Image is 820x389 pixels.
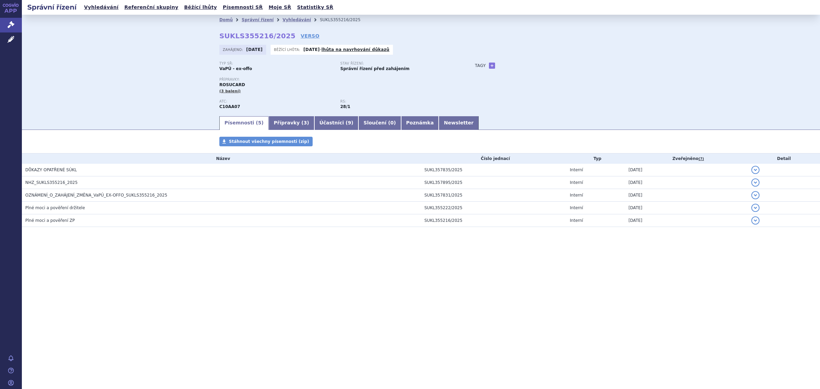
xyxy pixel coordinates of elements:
button: detail [751,216,760,225]
a: VERSO [301,32,319,39]
td: SUKL355216/2025 [421,214,566,227]
td: SUKL355222/2025 [421,202,566,214]
h2: Správní řízení [22,2,82,12]
span: Běžící lhůta: [274,47,302,52]
span: Interní [570,180,583,185]
span: Plné moci a pověření držitele [25,205,85,210]
td: SUKL357895/2025 [421,176,566,189]
span: Interní [570,167,583,172]
th: Název [22,153,421,164]
button: detail [751,204,760,212]
a: Přípravky (3) [269,116,314,130]
a: Newsletter [439,116,479,130]
a: Statistiky SŘ [295,3,335,12]
th: Zveřejněno [625,153,748,164]
span: DŮKAZY OPATŘENÉ SÚKL [25,167,77,172]
a: Vyhledávání [82,3,121,12]
span: Interní [570,218,583,223]
span: Plné moci a pověření ZP [25,218,75,223]
strong: [DATE] [303,47,320,52]
strong: Správní řízení před zahájením [340,66,409,71]
button: detail [751,191,760,199]
p: Přípravky: [219,78,461,82]
th: Detail [748,153,820,164]
span: NHZ_SUKLS355216_2025 [25,180,78,185]
a: Domů [219,17,233,22]
strong: [DATE] [246,47,263,52]
button: detail [751,178,760,187]
p: - [303,47,389,52]
li: SUKLS355216/2025 [320,15,369,25]
a: Poznámka [401,116,439,130]
th: Typ [566,153,625,164]
strong: ROSUVASTATIN [219,104,240,109]
abbr: (?) [698,157,704,161]
strong: hypolipidemika, statiny, p.o. [340,104,350,109]
span: 9 [348,120,351,125]
a: Běžící lhůty [182,3,219,12]
p: RS: [340,99,454,104]
td: [DATE] [625,214,748,227]
a: Písemnosti (5) [219,116,269,130]
th: Číslo jednací [421,153,566,164]
strong: SUKLS355216/2025 [219,32,296,40]
a: Písemnosti SŘ [221,3,265,12]
span: Interní [570,193,583,198]
a: Vyhledávání [283,17,311,22]
a: Správní řízení [242,17,274,22]
a: Účastníci (9) [314,116,358,130]
span: OZNÁMENÍ_O_ZAHÁJENÍ_ZMĚNA_VaPÚ_EX-OFFO_SUKLS355216_2025 [25,193,167,198]
a: Sloučení (0) [358,116,401,130]
td: SUKL357831/2025 [421,189,566,202]
a: Moje SŘ [266,3,293,12]
span: 3 [304,120,307,125]
a: + [489,63,495,69]
button: detail [751,166,760,174]
a: Stáhnout všechny písemnosti (zip) [219,137,313,146]
h3: Tagy [475,62,486,70]
span: (3 balení) [219,89,241,93]
span: 0 [390,120,394,125]
span: 5 [258,120,261,125]
td: SUKL357835/2025 [421,164,566,176]
td: [DATE] [625,189,748,202]
span: Interní [570,205,583,210]
a: Referenční skupiny [122,3,180,12]
p: Stav řízení: [340,62,454,66]
p: Typ SŘ: [219,62,333,66]
span: Zahájeno: [223,47,244,52]
a: lhůta na navrhování důkazů [322,47,389,52]
p: ATC: [219,99,333,104]
span: ROSUCARD [219,82,245,87]
strong: VaPÚ - ex-offo [219,66,252,71]
td: [DATE] [625,202,748,214]
td: [DATE] [625,176,748,189]
td: [DATE] [625,164,748,176]
span: Stáhnout všechny písemnosti (zip) [229,139,309,144]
